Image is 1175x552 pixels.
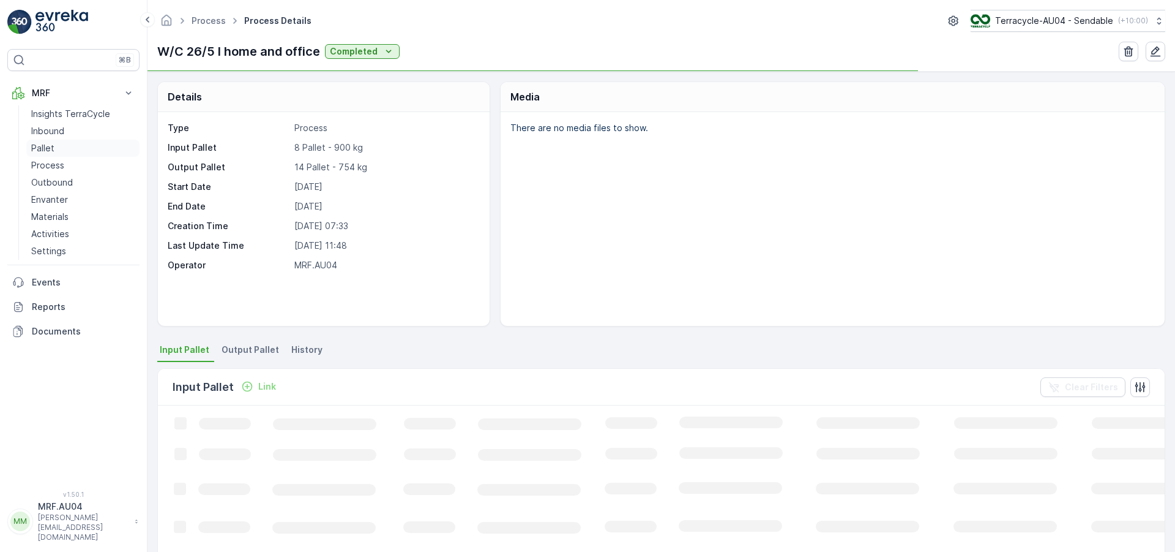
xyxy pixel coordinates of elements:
p: Materials [31,211,69,223]
p: Creation Time [168,220,289,232]
p: Input Pallet [168,142,289,154]
button: Completed [325,44,400,59]
p: Insights TerraCycle [31,108,110,120]
p: Envanter [31,194,68,206]
p: Settings [31,245,66,257]
p: [DATE] [294,181,477,193]
p: ⌘B [119,55,131,65]
button: Link [236,379,281,394]
p: Media [510,89,540,104]
p: Clear Filters [1065,381,1118,393]
p: Start Date [168,181,289,193]
p: Outbound [31,176,73,189]
a: Reports [7,295,140,319]
img: terracycle_logo.png [971,14,990,28]
a: Outbound [26,174,140,191]
p: Link [258,380,276,393]
span: History [291,344,323,356]
p: Process [294,122,477,134]
a: Process [192,15,226,26]
p: Operator [168,259,289,271]
p: Pallet [31,142,54,154]
p: Input Pallet [173,379,234,396]
a: Settings [26,243,140,260]
p: Details [168,89,202,104]
a: Process [26,157,140,174]
span: Input Pallet [160,344,209,356]
p: Inbound [31,125,64,137]
p: 8 Pallet - 900 kg [294,142,477,154]
p: MRF.AU04 [38,501,129,513]
a: Envanter [26,191,140,208]
p: 14 Pallet - 754 kg [294,161,477,173]
a: Inbound [26,123,140,140]
span: Process Details [242,15,314,27]
p: ( +10:00 ) [1118,16,1148,26]
a: Pallet [26,140,140,157]
span: v 1.50.1 [7,491,140,498]
p: Documents [32,325,135,338]
p: Type [168,122,289,134]
a: Activities [26,225,140,243]
img: logo_light-DOdMpM7g.png [35,10,88,34]
a: Events [7,270,140,295]
span: Output Pallet [222,344,279,356]
a: Documents [7,319,140,344]
p: End Date [168,200,289,213]
p: MRF [32,87,115,99]
p: Terracycle-AU04 - Sendable [995,15,1113,27]
button: Terracycle-AU04 - Sendable(+10:00) [971,10,1165,32]
img: logo [7,10,32,34]
p: Activities [31,228,69,240]
button: MRF [7,81,140,105]
p: W/C 26/5 I home and office [157,42,320,61]
p: [DATE] 11:48 [294,240,477,252]
p: Completed [330,45,378,58]
a: Insights TerraCycle [26,105,140,123]
p: [PERSON_NAME][EMAIL_ADDRESS][DOMAIN_NAME] [38,513,129,542]
div: MM [10,512,30,531]
a: Homepage [160,18,173,29]
p: Process [31,159,64,172]
p: Reports [32,301,135,313]
p: [DATE] 07:33 [294,220,477,232]
p: Output Pallet [168,161,289,173]
p: MRF.AU04 [294,259,477,271]
button: MMMRF.AU04[PERSON_NAME][EMAIL_ADDRESS][DOMAIN_NAME] [7,501,140,542]
p: Events [32,276,135,289]
p: Last Update Time [168,240,289,252]
a: Materials [26,208,140,225]
button: Clear Filters [1040,377,1125,397]
p: [DATE] [294,200,477,213]
p: There are no media files to show. [510,122,1152,134]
